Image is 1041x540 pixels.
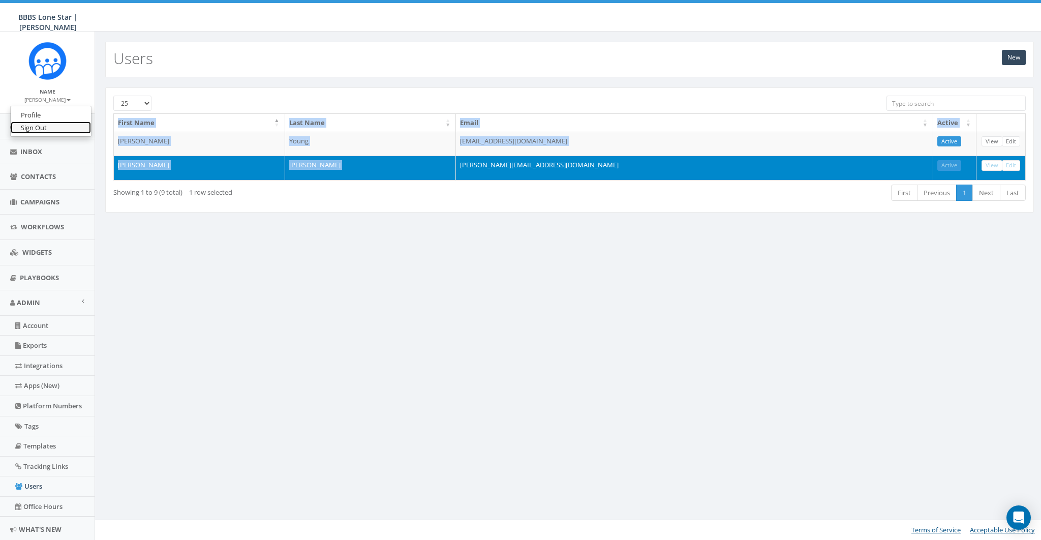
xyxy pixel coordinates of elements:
span: Admin [17,298,40,307]
a: 1 [956,185,973,201]
a: Acceptable Use Policy [970,525,1035,534]
th: First Name: activate to sort column descending [114,114,285,132]
span: Inbox [20,147,42,156]
h2: Users [113,50,153,67]
span: BBBS Lone Star | [PERSON_NAME] [18,12,78,32]
div: Open Intercom Messenger [1006,505,1031,530]
span: Workflows [21,222,64,231]
a: Terms of Service [911,525,961,534]
a: [PERSON_NAME] [24,95,71,104]
th: Last Name: activate to sort column ascending [285,114,456,132]
a: Active [937,160,961,171]
span: Campaigns [20,197,59,206]
span: Contacts [21,172,56,181]
th: Active: activate to sort column ascending [933,114,976,132]
td: [PERSON_NAME][EMAIL_ADDRESS][DOMAIN_NAME] [456,156,933,180]
td: [PERSON_NAME] [114,132,285,156]
img: Rally_Corp_Icon_1.png [28,42,67,80]
a: Next [972,185,1000,201]
span: 1 row selected [189,188,232,197]
a: Last [1000,185,1026,201]
td: [PERSON_NAME] [285,156,456,180]
a: Edit [1002,160,1020,171]
small: [PERSON_NAME] [24,96,71,103]
small: Name [40,88,55,95]
td: Young [285,132,456,156]
a: New [1002,50,1026,65]
span: Playbooks [20,273,59,282]
td: [PERSON_NAME] [114,156,285,180]
th: Email: activate to sort column ascending [456,114,933,132]
input: Type to search [886,96,1026,111]
a: Sign Out [11,122,91,134]
a: Edit [1002,136,1020,147]
a: Previous [917,185,957,201]
td: [EMAIL_ADDRESS][DOMAIN_NAME] [456,132,933,156]
span: Widgets [22,248,52,257]
span: What's New [19,525,62,534]
a: Active [937,136,961,147]
a: First [891,185,917,201]
a: View [982,136,1002,147]
a: View [982,160,1002,171]
div: Showing 1 to 9 (9 total) [113,184,484,197]
a: Profile [11,109,91,122]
